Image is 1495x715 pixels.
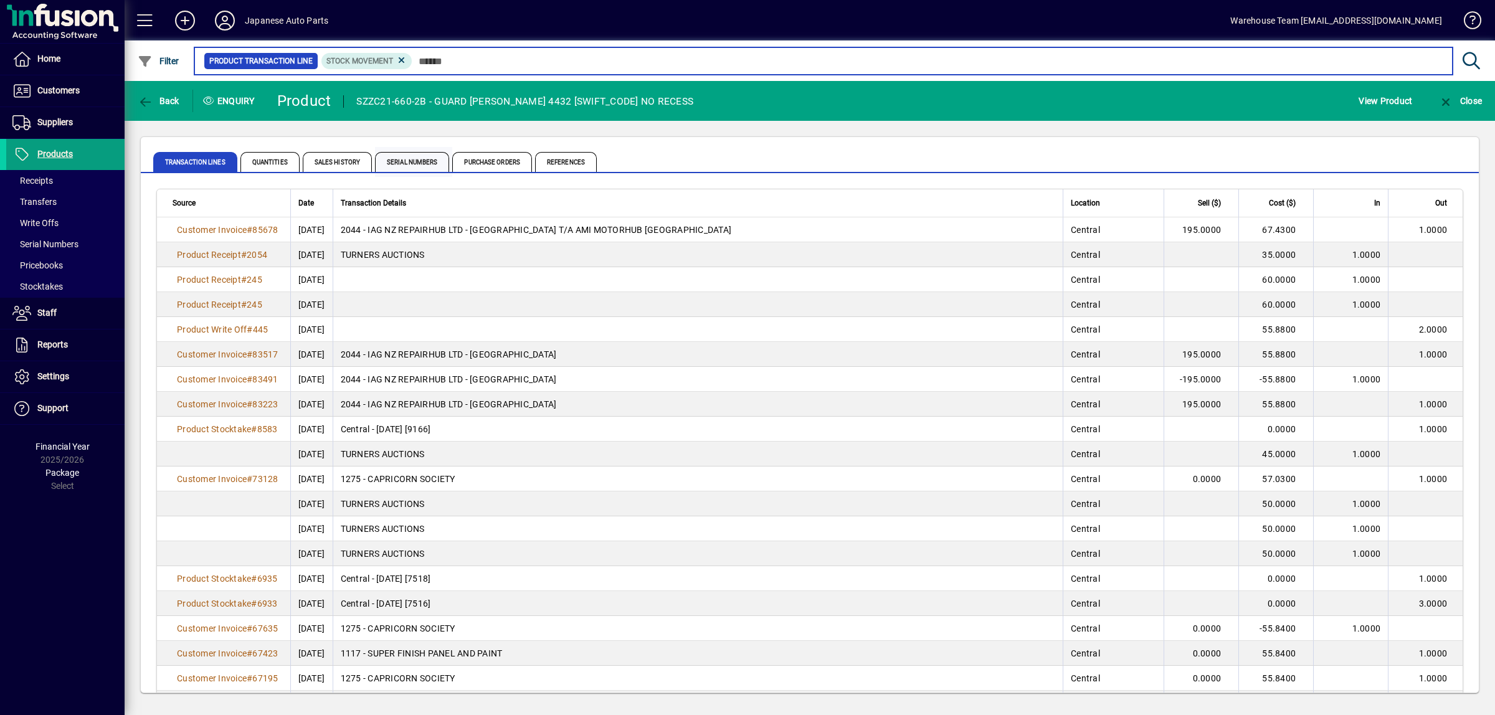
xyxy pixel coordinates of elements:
td: [DATE] [290,317,333,342]
td: [DATE] [290,541,333,566]
button: Back [135,90,183,112]
div: Location [1071,196,1156,210]
a: Knowledge Base [1455,2,1479,43]
td: 50.0000 [1238,491,1313,516]
span: Reports [37,339,68,349]
span: Package [45,468,79,478]
td: 195.0000 [1164,392,1238,417]
span: Product Transaction Line [209,55,313,67]
button: Add [165,9,205,32]
span: Stock movement [326,57,393,65]
span: Customers [37,85,80,95]
span: Central [1071,250,1100,260]
span: Customer Invoice [177,623,247,633]
span: Central [1071,574,1100,584]
a: Customer Invoice#67195 [173,671,283,685]
span: # [247,648,252,658]
a: Receipts [6,170,125,191]
span: # [251,574,257,584]
td: [DATE] [290,267,333,292]
td: 55.8800 [1238,392,1313,417]
a: Customer Invoice#83517 [173,348,283,361]
a: Home [6,44,125,75]
td: [DATE] [290,616,333,641]
div: Cost ($) [1246,196,1307,210]
a: Customer Invoice#85678 [173,223,283,237]
span: Customer Invoice [177,225,247,235]
span: Central [1071,449,1100,459]
span: Serial Numbers [375,152,449,172]
span: Suppliers [37,117,73,127]
td: 0.0000 [1164,641,1238,666]
td: Central - [DATE] [7516] [333,591,1063,616]
td: [DATE] [290,417,333,442]
span: Receipts [12,176,53,186]
a: Product Stocktake#8583 [173,422,282,436]
span: 1.0000 [1419,399,1448,409]
span: 2.0000 [1419,324,1448,334]
td: [DATE] [290,367,333,392]
div: Japanese Auto Parts [245,11,328,31]
span: 1.0000 [1352,623,1381,633]
td: 0.0000 [1238,417,1313,442]
span: Sales History [303,152,372,172]
span: # [247,623,252,633]
td: 2044 - IAG NZ REPAIRHUB LTD - [GEOGRAPHIC_DATA] [333,367,1063,392]
span: 83491 [252,374,278,384]
td: 1275 - CAPRICORN SOCIETY [333,616,1063,641]
td: 0.0000 [1164,666,1238,691]
span: Products [37,149,73,159]
span: 1.0000 [1419,225,1448,235]
span: 73128 [252,474,278,484]
td: [DATE] [290,442,333,466]
a: Product Receipt#245 [173,298,267,311]
span: Central [1071,225,1100,235]
span: Home [37,54,60,64]
td: 55.8800 [1238,317,1313,342]
a: Product Stocktake#6935 [173,572,282,585]
span: 1.0000 [1352,275,1381,285]
span: 6935 [257,574,278,584]
span: Close [1438,96,1482,106]
span: # [241,300,247,310]
span: 3.0000 [1419,599,1448,608]
span: Product Stocktake [177,574,251,584]
a: Product Write Off#445 [173,323,272,336]
button: View Product [1355,90,1415,112]
td: -195.0000 [1164,367,1238,392]
span: 1.0000 [1419,474,1448,484]
app-page-header-button: Back [125,90,193,112]
span: Product Write Off [177,324,247,334]
a: Customer Invoice#73128 [173,472,283,486]
button: Close [1435,90,1485,112]
td: [DATE] [290,466,333,491]
div: Product [277,91,331,111]
td: TURNERS AUCTIONS [333,242,1063,267]
button: Profile [205,9,245,32]
span: Central [1071,673,1100,683]
span: 6933 [257,599,278,608]
span: Customer Invoice [177,474,247,484]
td: [DATE] [290,491,333,516]
a: Transfers [6,191,125,212]
td: 1275 - CAPRICORN SOCIETY [333,466,1063,491]
span: Customer Invoice [177,374,247,384]
a: Customer Invoice#83223 [173,397,283,411]
td: [DATE] [290,242,333,267]
td: -55.8400 [1238,616,1313,641]
span: Central [1071,499,1100,509]
a: Customers [6,75,125,107]
span: Filter [138,56,179,66]
span: 1.0000 [1352,499,1381,509]
td: Central - [DATE] [9166] [333,417,1063,442]
span: Write Offs [12,218,59,228]
span: Financial Year [36,442,90,452]
span: Staff [37,308,57,318]
span: Central [1071,424,1100,434]
mat-chip: Product Transaction Type: Stock movement [321,53,412,69]
a: Suppliers [6,107,125,138]
span: 1.0000 [1352,449,1381,459]
div: SZZC21-660-2B - GUARD [PERSON_NAME] 4432 [SWIFT_CODE] NO RECESS [356,92,693,111]
td: TURNERS AUCTIONS [333,491,1063,516]
span: # [247,324,252,334]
